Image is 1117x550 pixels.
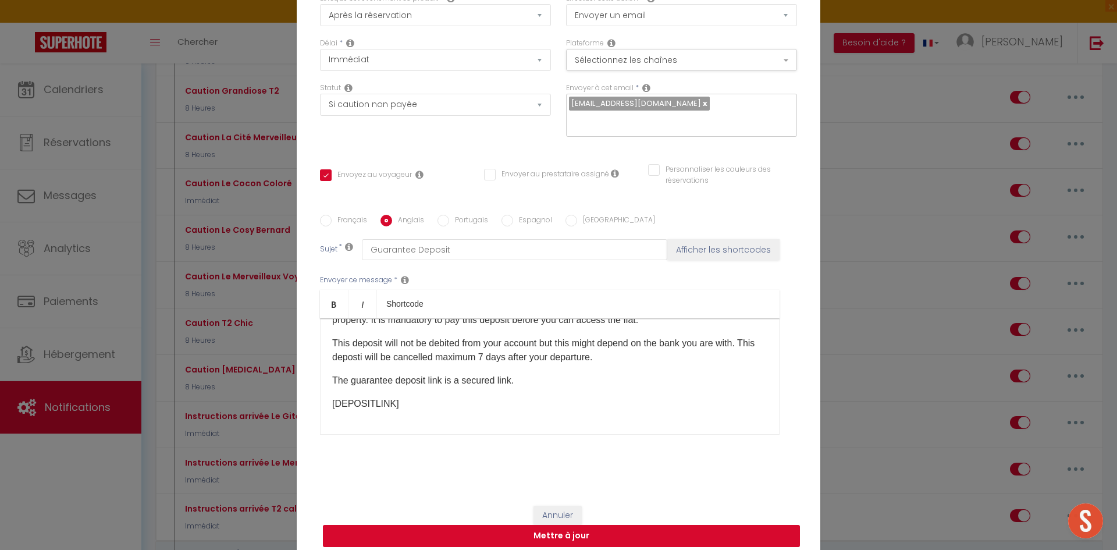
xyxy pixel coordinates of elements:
label: Délai [320,38,337,49]
label: Envoyer ce message [320,275,392,286]
i: Envoyer au prestataire si il est assigné [611,169,619,178]
p: The guarantee deposit link is a secured link. [332,374,767,388]
div: Ouvrir le chat [1068,503,1103,538]
i: Message [401,275,409,285]
i: Envoyer au voyageur [415,170,424,179]
label: Français [332,215,367,228]
label: Sujet [320,244,337,256]
label: Espagnol [513,215,552,228]
a: Bold [320,290,348,318]
label: Statut [320,83,341,94]
label: Envoyer à cet email [566,83,634,94]
button: Sélectionnez les chaînes [566,49,797,71]
span: [EMAIL_ADDRESS][DOMAIN_NAME] [571,98,701,109]
label: [GEOGRAPHIC_DATA] [577,215,655,228]
button: Mettre à jour [323,525,800,547]
i: Action Time [346,38,354,48]
p: ​[DEPOSITLINK]​ ​ [332,397,767,411]
button: Afficher les shortcodes [667,239,780,260]
i: Recipient [642,83,650,93]
label: Portugais [449,215,488,228]
i: Subject [345,242,353,251]
p: This deposit will not be debited from your account but this might depend on the bank you are with... [332,336,767,364]
a: Italic [348,290,377,318]
label: Anglais [392,215,424,228]
i: Action Channel [607,38,616,48]
i: Booking status [344,83,353,93]
label: Plateforme [566,38,604,49]
button: Annuler [533,506,582,526]
a: Shortcode [377,290,433,318]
